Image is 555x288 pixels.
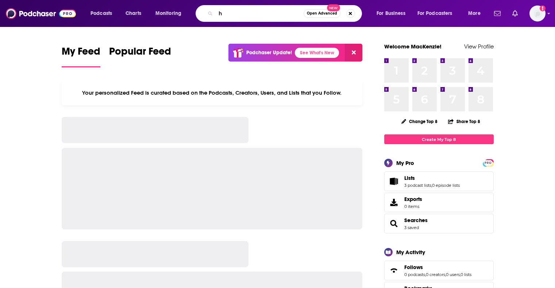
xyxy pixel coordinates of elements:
[377,8,405,19] span: For Business
[463,8,490,19] button: open menu
[396,249,425,256] div: My Activity
[384,171,494,191] span: Lists
[432,183,460,188] a: 0 episode lists
[404,175,460,181] a: Lists
[404,204,422,209] span: 0 items
[384,134,494,144] a: Create My Top 8
[446,272,460,277] a: 0 users
[413,8,463,19] button: open menu
[404,196,422,202] span: Exports
[404,183,431,188] a: 3 podcast lists
[327,4,340,11] span: New
[468,8,481,19] span: More
[404,217,428,224] a: Searches
[529,5,546,21] span: Logged in as MackenzieCollier
[426,272,445,277] a: 0 creators
[62,45,100,67] a: My Feed
[295,48,339,58] a: See What's New
[246,50,292,56] p: Podchaser Update!
[203,5,369,22] div: Search podcasts, credits, & more...
[445,272,446,277] span: ,
[304,9,340,18] button: Open AdvancedNew
[384,214,494,233] span: Searches
[216,8,304,19] input: Search podcasts, credits, & more...
[484,160,493,165] a: PRO
[404,264,423,271] span: Follows
[371,8,415,19] button: open menu
[387,197,401,208] span: Exports
[109,45,171,67] a: Popular Feed
[529,5,546,21] button: Show profile menu
[397,117,442,126] button: Change Top 8
[460,272,460,277] span: ,
[62,80,363,105] div: Your personalized Feed is curated based on the Podcasts, Creators, Users, and Lists that you Follow.
[404,175,415,181] span: Lists
[155,8,181,19] span: Monitoring
[121,8,146,19] a: Charts
[126,8,141,19] span: Charts
[384,43,442,50] a: Welcome MacKenzie!
[404,272,425,277] a: 0 podcasts
[307,12,337,15] span: Open Advanced
[150,8,191,19] button: open menu
[404,264,471,271] a: Follows
[464,43,494,50] a: View Profile
[396,159,414,166] div: My Pro
[540,5,546,11] svg: Add a profile image
[109,45,171,62] span: Popular Feed
[460,272,471,277] a: 0 lists
[384,193,494,212] a: Exports
[85,8,122,19] button: open menu
[387,218,401,229] a: Searches
[90,8,112,19] span: Podcasts
[387,265,401,276] a: Follows
[6,7,76,20] img: Podchaser - Follow, Share and Rate Podcasts
[431,183,432,188] span: ,
[417,8,452,19] span: For Podcasters
[387,176,401,186] a: Lists
[529,5,546,21] img: User Profile
[448,114,481,129] button: Share Top 8
[384,261,494,280] span: Follows
[62,45,100,62] span: My Feed
[491,7,504,20] a: Show notifications dropdown
[509,7,521,20] a: Show notifications dropdown
[404,225,419,230] a: 3 saved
